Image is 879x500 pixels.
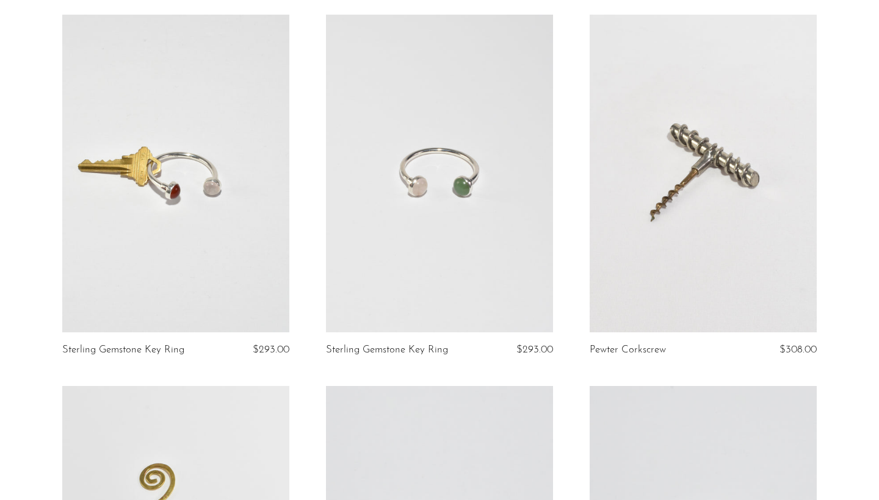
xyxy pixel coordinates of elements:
span: $308.00 [780,345,817,355]
a: Sterling Gemstone Key Ring [62,345,184,355]
a: Sterling Gemstone Key Ring [326,345,448,355]
a: Pewter Corkscrew [590,345,666,355]
span: $293.00 [253,345,289,355]
span: $293.00 [516,345,553,355]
